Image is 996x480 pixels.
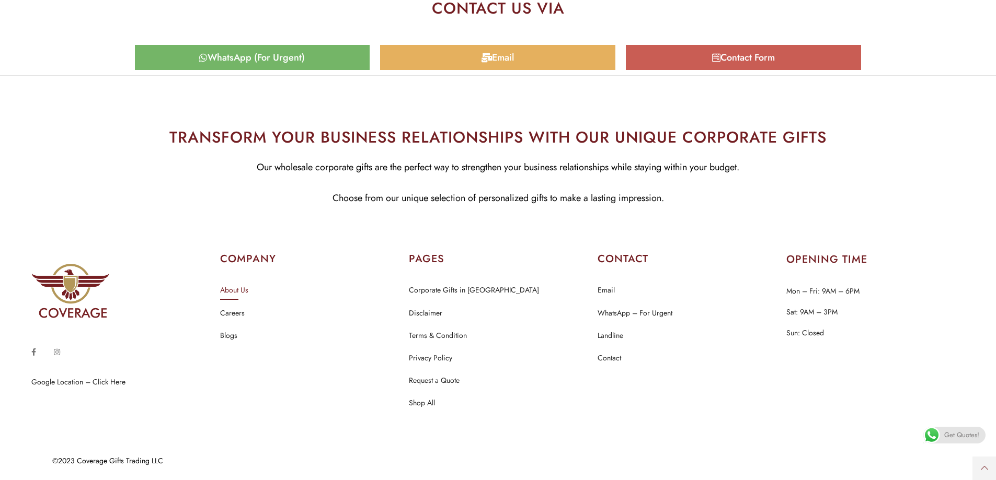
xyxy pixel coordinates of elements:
span: Email [492,53,514,62]
p: Mon – Fri: 9AM – 6PM Sat: 9AM – 3PM Sun: Closed [786,280,965,343]
h2: CONTACT [598,252,776,266]
a: Email [598,284,615,297]
a: Google Location – Click Here [31,377,125,387]
a: Corporate Gifts in [GEOGRAPHIC_DATA] [409,284,539,297]
h2: PAGES [409,252,587,266]
p: Choose from our unique selection of personalized gifts to make a lasting impression. [8,190,988,206]
a: Shop All [409,396,435,410]
a: WhatsApp (For Urgent) [135,45,370,70]
a: Contact Form [626,45,861,70]
h2: COMPANY [220,252,398,266]
a: Blogs [220,329,237,343]
a: Disclaimer [409,307,442,320]
a: Contact [598,352,621,365]
h2: OPENING TIME [786,254,965,265]
span: WhatsApp (For Urgent) [208,53,305,62]
p: Our wholesale corporate gifts are the perfect way to strengthen your business relationships while... [8,159,988,175]
a: Email [380,45,615,70]
a: Landline [598,329,623,343]
a: WhatsApp – For Urgent [598,307,672,320]
div: ©2023 Coverage Gifts Trading LLC [52,457,928,464]
h2: TRANSFORM YOUR BUSINESS RELATIONSHIPS WITH OUR UNIQUE CORPORATE GIFTS [8,125,988,149]
a: About Us [220,284,248,297]
a: Careers [220,307,245,320]
a: Request a Quote [409,374,460,388]
a: Terms & Condition [409,329,467,343]
span: Get Quotes! [944,427,979,443]
span: Contact Form [720,53,775,62]
a: Privacy Policy [409,352,452,365]
h2: CONTACT US VIA [130,1,867,16]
